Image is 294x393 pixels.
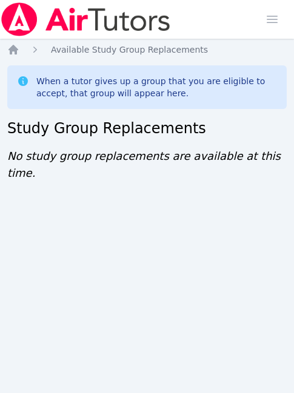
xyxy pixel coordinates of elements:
a: Available Study Group Replacements [51,44,208,56]
nav: Breadcrumb [7,44,287,56]
div: When a tutor gives up a group that you are eligible to accept, that group will appear here. [36,75,277,99]
h2: Study Group Replacements [7,119,287,138]
span: Available Study Group Replacements [51,45,208,54]
span: No study group replacements are available at this time. [7,150,281,179]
